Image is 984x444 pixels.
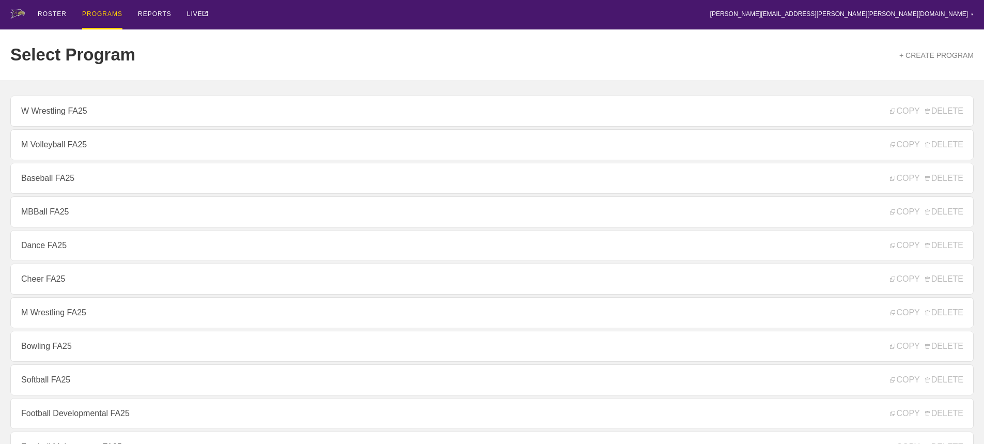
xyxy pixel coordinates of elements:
span: COPY [890,342,919,351]
a: W Wrestling FA25 [10,96,974,127]
a: Dance FA25 [10,230,974,261]
a: Football Developmental FA25 [10,398,974,429]
a: MBBall FA25 [10,196,974,227]
a: + CREATE PROGRAM [899,51,974,59]
span: DELETE [925,409,963,418]
span: COPY [890,308,919,317]
a: Bowling FA25 [10,331,974,362]
span: DELETE [925,140,963,149]
span: COPY [890,207,919,217]
span: DELETE [925,106,963,116]
a: M Volleyball FA25 [10,129,974,160]
div: ▼ [971,11,974,18]
span: DELETE [925,342,963,351]
a: Baseball FA25 [10,163,974,194]
a: Cheer FA25 [10,264,974,295]
iframe: Chat Widget [932,394,984,444]
span: COPY [890,375,919,385]
span: DELETE [925,241,963,250]
span: COPY [890,140,919,149]
span: DELETE [925,174,963,183]
span: COPY [890,106,919,116]
a: Softball FA25 [10,364,974,395]
span: DELETE [925,207,963,217]
span: COPY [890,174,919,183]
a: M Wrestling FA25 [10,297,974,328]
span: COPY [890,409,919,418]
span: DELETE [925,308,963,317]
span: DELETE [925,274,963,284]
span: DELETE [925,375,963,385]
img: logo [10,9,25,19]
span: COPY [890,241,919,250]
span: COPY [890,274,919,284]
